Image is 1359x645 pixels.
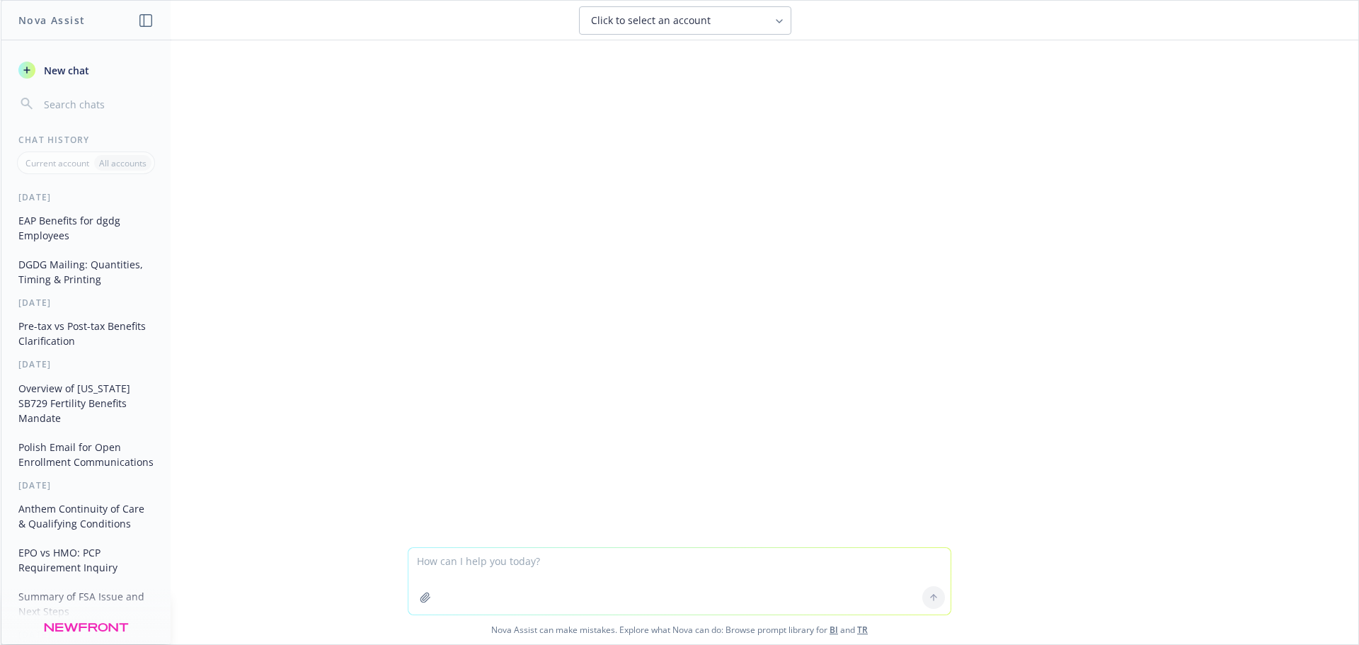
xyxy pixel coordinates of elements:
[13,497,159,535] button: Anthem Continuity of Care & Qualifying Conditions
[13,585,159,623] button: Summary of FSA Issue and Next Steps
[41,94,154,114] input: Search chats
[13,209,159,247] button: EAP Benefits for dgdg Employees
[41,63,89,78] span: New chat
[13,314,159,353] button: Pre-tax vs Post-tax Benefits Clarification
[13,435,159,474] button: Polish Email for Open Enrollment Communications
[1,358,171,370] div: [DATE]
[591,13,711,28] span: Click to select an account
[1,629,171,641] div: [DATE]
[830,624,838,636] a: BI
[1,191,171,203] div: [DATE]
[13,541,159,579] button: EPO vs HMO: PCP Requirement Inquiry
[13,253,159,291] button: DGDG Mailing: Quantities, Timing & Printing
[6,615,1353,644] span: Nova Assist can make mistakes. Explore what Nova can do: Browse prompt library for and
[579,6,791,35] button: Click to select an account
[25,157,89,169] p: Current account
[13,57,159,83] button: New chat
[99,157,147,169] p: All accounts
[13,377,159,430] button: Overview of [US_STATE] SB729 Fertility Benefits Mandate
[1,479,171,491] div: [DATE]
[18,13,85,28] h1: Nova Assist
[1,297,171,309] div: [DATE]
[857,624,868,636] a: TR
[1,134,171,146] div: Chat History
